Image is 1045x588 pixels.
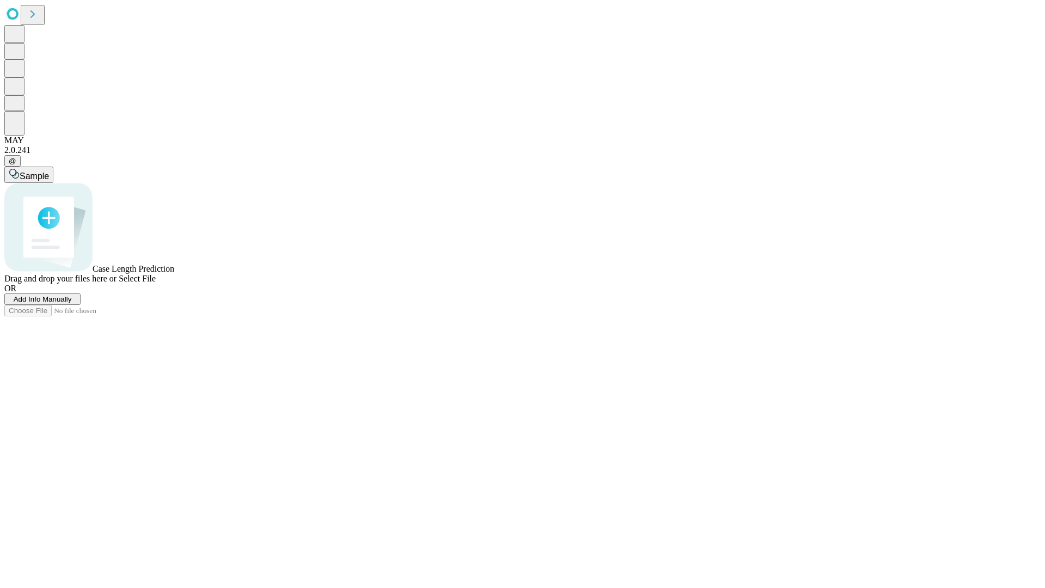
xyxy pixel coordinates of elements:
div: MAY [4,136,1041,145]
span: @ [9,157,16,165]
button: Add Info Manually [4,293,81,305]
span: Add Info Manually [14,295,72,303]
span: Drag and drop your files here or [4,274,116,283]
span: Case Length Prediction [93,264,174,273]
span: Select File [119,274,156,283]
span: Sample [20,171,49,181]
div: 2.0.241 [4,145,1041,155]
span: OR [4,284,16,293]
button: Sample [4,167,53,183]
button: @ [4,155,21,167]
